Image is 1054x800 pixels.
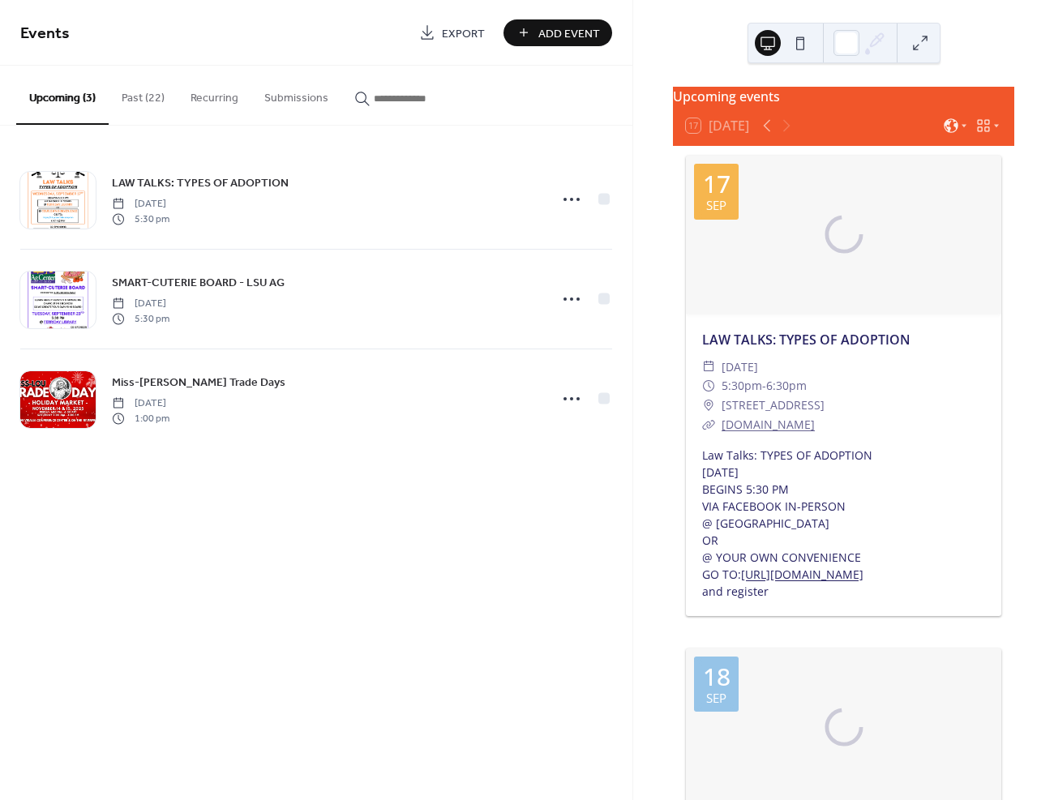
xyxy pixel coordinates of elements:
[112,175,289,192] span: LAW TALKS: TYPES OF ADOPTION
[109,66,178,123] button: Past (22)
[112,373,285,391] a: Miss-[PERSON_NAME] Trade Days
[722,417,815,432] a: [DOMAIN_NAME]
[407,19,497,46] a: Export
[112,396,169,411] span: [DATE]
[741,567,863,582] a: [URL][DOMAIN_NAME]
[538,25,600,42] span: Add Event
[703,172,731,196] div: 17
[706,199,726,212] div: Sep
[112,275,285,292] span: SMART-CUTERIE BOARD - LSU AG
[762,376,766,396] span: -
[702,376,715,396] div: ​
[702,357,715,377] div: ​
[503,19,612,46] button: Add Event
[722,396,825,415] span: [STREET_ADDRESS]
[112,173,289,192] a: LAW TALKS: TYPES OF ADOPTION
[178,66,251,123] button: Recurring
[112,212,169,226] span: 5:30 pm
[673,87,1014,106] div: Upcoming events
[702,415,715,434] div: ​
[722,376,762,396] span: 5:30pm
[702,396,715,415] div: ​
[706,692,726,704] div: Sep
[686,447,1001,600] div: Law Talks: TYPES OF ADOPTION [DATE] BEGINS 5:30 PM VIA FACEBOOK IN-PERSON @ [GEOGRAPHIC_DATA] OR ...
[702,331,910,349] a: LAW TALKS: TYPES OF ADOPTION
[16,66,109,125] button: Upcoming (3)
[112,273,285,292] a: SMART-CUTERIE BOARD - LSU AG
[766,376,807,396] span: 6:30pm
[442,25,485,42] span: Export
[112,297,169,311] span: [DATE]
[112,374,285,391] span: Miss-[PERSON_NAME] Trade Days
[251,66,341,123] button: Submissions
[722,357,758,377] span: [DATE]
[112,197,169,212] span: [DATE]
[703,665,731,689] div: 18
[112,411,169,426] span: 1:00 pm
[20,18,70,49] span: Events
[112,311,169,326] span: 5:30 pm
